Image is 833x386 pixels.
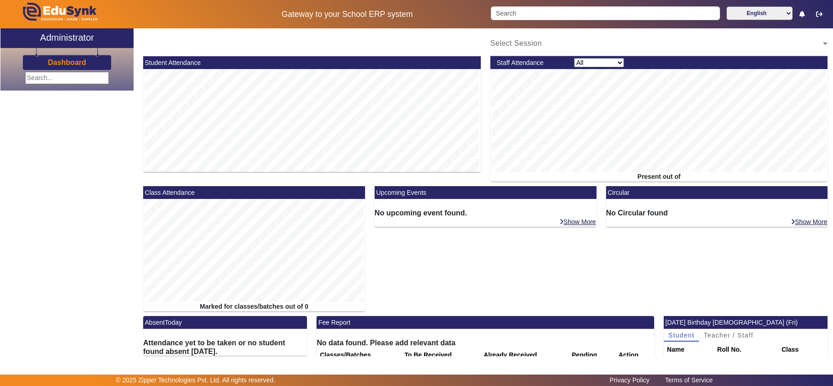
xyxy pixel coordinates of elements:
[480,347,569,364] th: Already Received
[375,209,597,217] h6: No upcoming event found.
[492,58,569,68] div: Staff Attendance
[143,56,481,69] mat-card-header: Student Attendance
[48,58,87,67] a: Dashboard
[490,39,542,47] span: Select Session
[490,172,828,182] div: Present out of
[213,10,481,19] h5: Gateway to your School ERP system
[40,32,94,43] h2: Administrator
[664,316,828,329] mat-card-header: [DATE] Birthday [DEMOGRAPHIC_DATA] (Fri)
[790,218,828,226] a: Show More
[48,58,86,67] h3: Dashboard
[704,332,753,338] span: Teacher / Staff
[714,342,779,358] th: Roll No.
[317,347,401,364] th: Classes/Batches
[559,218,597,226] a: Show More
[605,374,654,386] a: Privacy Policy
[661,374,717,386] a: Terms of Service
[664,342,714,358] th: Name
[569,347,615,364] th: Pending
[401,347,480,364] th: To Be Received
[143,316,307,329] mat-card-header: AbsentToday
[317,338,654,347] h6: No data found. Please add relevant data
[615,347,654,364] th: Action
[143,186,365,199] mat-card-header: Class Attendance
[668,332,694,338] span: Student
[143,302,365,311] div: Marked for classes/batches out of 0
[491,6,720,20] input: Search
[25,72,109,84] input: Search...
[778,342,828,358] th: Class
[143,338,307,356] h6: Attendance yet to be taken or no student found absent [DATE].
[606,209,828,217] h6: No Circular found
[116,375,275,385] p: © 2025 Zipper Technologies Pvt. Ltd. All rights reserved.
[606,186,828,199] mat-card-header: Circular
[0,28,134,48] a: Administrator
[317,316,654,329] mat-card-header: Fee Report
[375,186,597,199] mat-card-header: Upcoming Events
